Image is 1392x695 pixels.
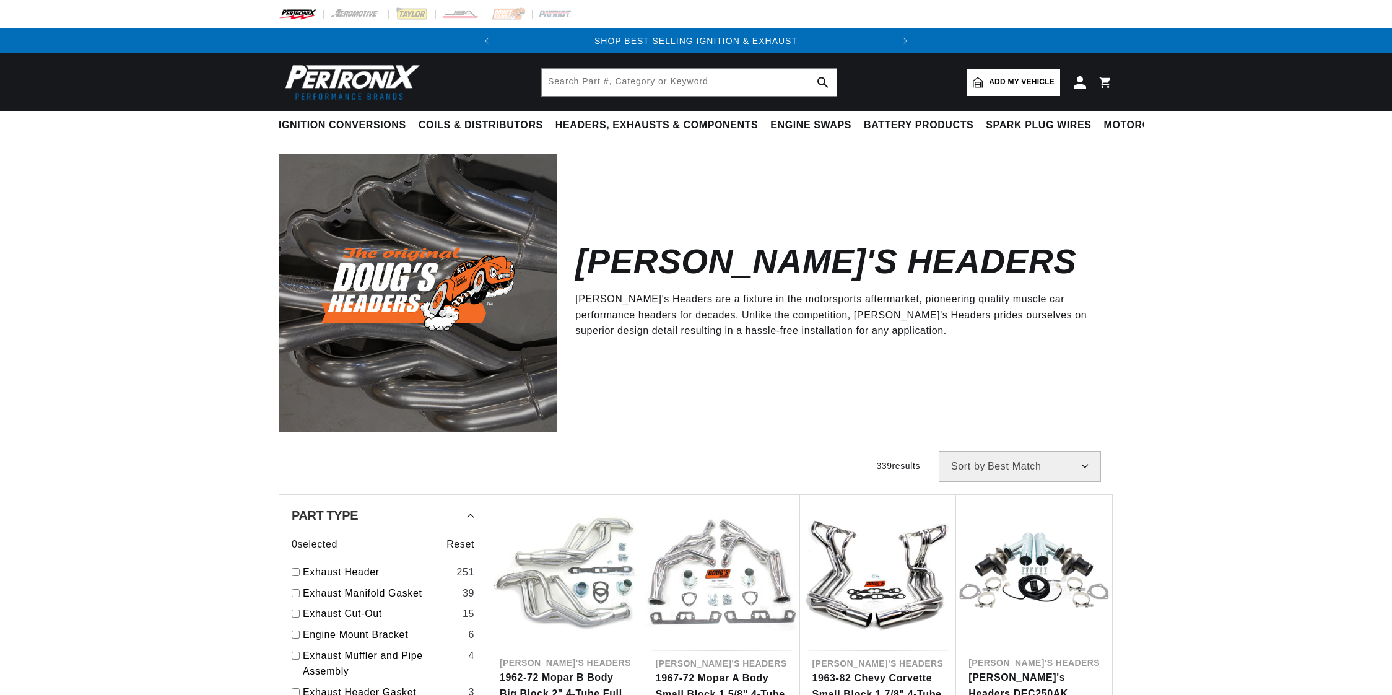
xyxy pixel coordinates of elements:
a: Exhaust Manifold Gasket [303,585,458,601]
div: 4 [468,648,474,664]
span: 339 results [876,461,920,471]
span: Sort by [951,461,985,471]
span: Battery Products [864,119,973,132]
a: Add my vehicle [967,69,1060,96]
p: [PERSON_NAME]'s Headers are a fixture in the motorsports aftermarket, pioneering quality muscle c... [575,291,1095,339]
summary: Headers, Exhausts & Components [549,111,764,140]
summary: Engine Swaps [764,111,858,140]
span: 0 selected [292,536,337,553]
select: Sort by [939,451,1101,482]
div: Announcement [499,34,893,48]
div: 15 [463,606,474,622]
summary: Motorcycle [1098,111,1184,140]
span: Reset [446,536,474,553]
span: Engine Swaps [770,119,851,132]
div: 251 [456,564,474,580]
img: Pertronix [279,61,421,103]
span: Motorcycle [1104,119,1178,132]
img: Doug's Headers [279,154,557,432]
button: search button [809,69,837,96]
span: Spark Plug Wires [986,119,1091,132]
a: SHOP BEST SELLING IGNITION & EXHAUST [594,36,798,46]
a: Engine Mount Bracket [303,627,463,643]
summary: Spark Plug Wires [980,111,1097,140]
summary: Ignition Conversions [279,111,412,140]
slideshow-component: Translation missing: en.sections.announcements.announcement_bar [248,28,1144,53]
a: Exhaust Muffler and Pipe Assembly [303,648,463,680]
span: Coils & Distributors [419,119,543,132]
a: Exhaust Header [303,564,451,580]
button: Translation missing: en.sections.announcements.previous_announcement [474,28,499,53]
div: 6 [468,627,474,643]
summary: Coils & Distributors [412,111,549,140]
span: Part Type [292,509,358,522]
span: Add my vehicle [989,76,1055,88]
span: Headers, Exhausts & Components [555,119,758,132]
div: 39 [463,585,474,601]
h2: [PERSON_NAME]'s Headers [575,247,1076,276]
button: Translation missing: en.sections.announcements.next_announcement [893,28,918,53]
span: Ignition Conversions [279,119,406,132]
div: 1 of 2 [499,34,893,48]
input: Search Part #, Category or Keyword [542,69,837,96]
a: Exhaust Cut-Out [303,606,458,622]
summary: Battery Products [858,111,980,140]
